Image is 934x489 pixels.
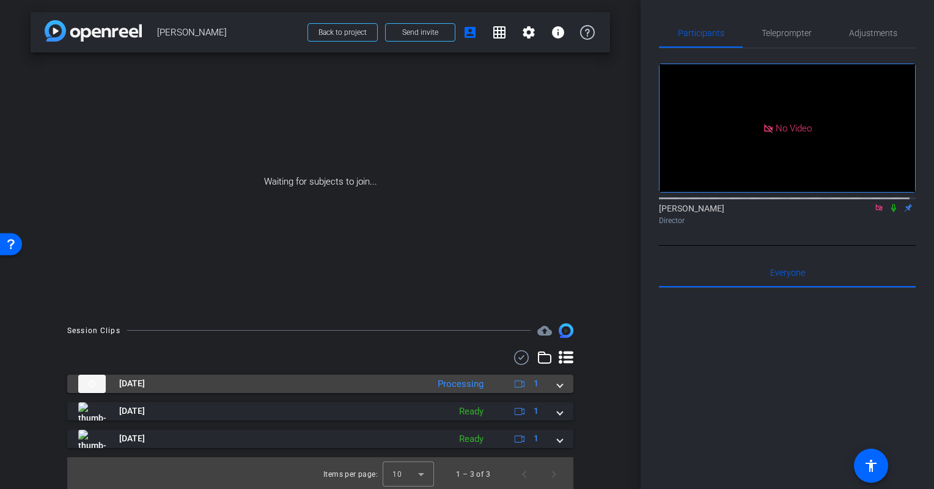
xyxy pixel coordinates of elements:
div: Ready [453,432,490,446]
span: [PERSON_NAME] [157,20,300,45]
div: Director [659,215,916,226]
button: Send invite [385,23,455,42]
mat-expansion-panel-header: thumb-nail[DATE]Processing1 [67,375,573,393]
span: Destinations for your clips [537,323,552,338]
img: thumb-nail [78,430,106,448]
div: Items per page: [323,468,378,480]
img: app-logo [45,20,142,42]
mat-icon: account_box [463,25,477,40]
div: 1 – 3 of 3 [456,468,490,480]
span: No Video [776,122,812,133]
mat-icon: cloud_upload [537,323,552,338]
mat-icon: settings [521,25,536,40]
span: Teleprompter [762,29,812,37]
div: Waiting for subjects to join... [31,53,610,311]
span: 1 [534,405,539,417]
mat-icon: grid_on [492,25,507,40]
button: Back to project [307,23,378,42]
div: [PERSON_NAME] [659,202,916,226]
span: 1 [534,377,539,390]
div: Session Clips [67,325,120,337]
span: [DATE] [119,405,145,417]
img: thumb-nail [78,375,106,393]
span: Adjustments [849,29,897,37]
img: Session clips [559,323,573,338]
span: Back to project [318,28,367,37]
mat-expansion-panel-header: thumb-nail[DATE]Ready1 [67,402,573,421]
mat-icon: accessibility [864,458,878,473]
mat-icon: info [551,25,565,40]
span: Participants [678,29,724,37]
button: Previous page [510,460,539,489]
span: Send invite [402,28,438,37]
div: Processing [432,377,490,391]
mat-expansion-panel-header: thumb-nail[DATE]Ready1 [67,430,573,448]
img: thumb-nail [78,402,106,421]
span: [DATE] [119,377,145,390]
button: Next page [539,460,568,489]
span: Everyone [770,268,805,277]
div: Ready [453,405,490,419]
span: 1 [534,432,539,445]
span: [DATE] [119,432,145,445]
